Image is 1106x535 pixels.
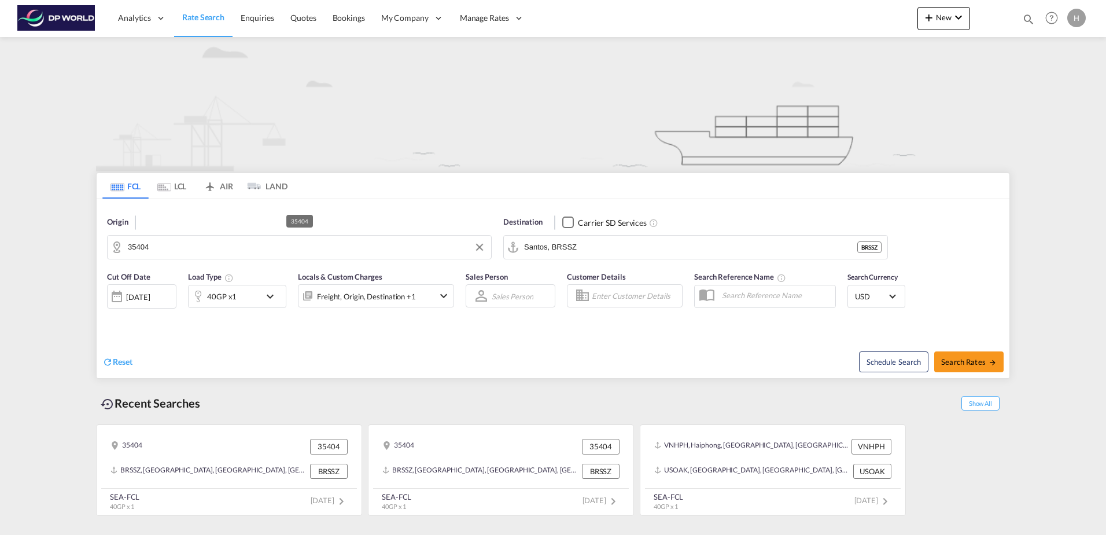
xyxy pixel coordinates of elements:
div: Carrier SD Services [578,217,647,229]
span: 40GP x 1 [654,503,678,510]
md-icon: icon-arrow-right [989,358,997,367]
span: Search Rates [941,357,997,367]
span: Search Reference Name [694,272,786,281]
md-icon: Select multiple loads to view rates [224,273,234,283]
span: Enquiries [241,13,274,23]
img: c08ca190194411f088ed0f3ba295208c.png [17,5,95,31]
button: icon-plus 400-fgNewicon-chevron-down [917,7,970,30]
span: [DATE] [311,496,348,505]
md-icon: icon-chevron-right [878,494,892,508]
span: New [922,13,965,22]
div: BRSSZ, Santos, Brazil, South America, Americas [382,464,579,479]
span: Origin [107,217,128,228]
div: BRSSZ [582,464,620,479]
md-select: Sales Person [491,288,534,305]
div: USOAK, Oakland, CA, United States, North America, Americas [654,464,850,479]
div: 35404 [582,439,620,454]
img: new-FCL.png [96,37,1010,171]
md-input-container: 35404 [108,236,491,259]
md-icon: icon-plus 400-fg [922,10,936,24]
div: Recent Searches [96,390,205,416]
md-icon: icon-chevron-right [334,494,348,508]
md-select: Select Currency: $ USDUnited States Dollar [854,288,899,305]
div: Help [1042,8,1067,29]
span: Locals & Custom Charges [298,272,382,281]
md-icon: icon-magnify [1022,13,1035,25]
div: VNHPH [851,439,891,454]
span: [DATE] [583,496,620,505]
span: Search Currency [847,273,898,281]
md-checkbox: Checkbox No Ink [562,217,647,229]
md-icon: icon-airplane [203,179,217,188]
span: Bookings [333,13,365,23]
md-tab-item: FCL [102,173,149,199]
md-icon: icon-chevron-down [952,10,965,24]
md-icon: Your search will be saved by the below given name [777,273,786,283]
span: [DATE] [854,496,892,505]
div: H [1067,9,1086,27]
md-tab-item: LAND [241,173,287,199]
div: 35404 [382,439,414,454]
md-icon: icon-chevron-down [437,289,451,303]
md-icon: Unchecked: Search for CY (Container Yard) services for all selected carriers.Checked : Search for... [649,218,658,228]
md-icon: icon-chevron-right [606,494,620,508]
span: Quotes [290,13,316,23]
input: Search by Door [128,239,485,256]
recent-search-card: VNHPH, Haiphong, [GEOGRAPHIC_DATA], [GEOGRAPHIC_DATA], [GEOGRAPHIC_DATA] VNHPHUSOAK, [GEOGRAPHIC_... [640,424,906,516]
div: Origin 35404Destination Checkbox No InkUnchecked: Search for CY (Container Yard) services for all... [97,199,1009,378]
span: Show All [961,396,1000,411]
span: 40GP x 1 [382,503,406,510]
div: [DATE] [126,292,150,302]
div: icon-refreshReset [102,356,132,369]
div: 35404 [310,439,348,454]
md-datepicker: Select [107,307,116,323]
button: Note: By default Schedule search will only considerorigin ports, destination ports and cut off da... [859,351,928,372]
input: Search Reference Name [716,287,835,304]
div: SEA-FCL [110,492,139,502]
span: Manage Rates [460,12,509,24]
input: Enter Customer Details [592,287,679,305]
span: Load Type [188,272,234,281]
md-icon: icon-chevron-down [263,290,283,303]
div: SEA-FCL [382,492,411,502]
button: Clear Input [471,239,488,256]
recent-search-card: 35404 35404BRSSZ, [GEOGRAPHIC_DATA], [GEOGRAPHIC_DATA], [GEOGRAPHIC_DATA], [GEOGRAPHIC_DATA] BRSS... [96,424,362,516]
span: Destination [503,217,543,228]
span: Cut Off Date [107,272,150,281]
button: Search Ratesicon-arrow-right [934,351,1004,372]
div: 40GP x1icon-chevron-down [188,285,286,308]
md-tab-item: LCL [149,173,195,199]
span: My Company [381,12,429,24]
md-icon: icon-backup-restore [101,397,115,411]
md-tab-item: AIR [195,173,241,199]
md-icon: icon-refresh [102,357,113,367]
div: [DATE] [107,284,176,309]
span: Rate Search [182,12,224,22]
span: USD [855,291,887,302]
div: VNHPH, Haiphong, Viet Nam, South East Asia, Asia Pacific [654,439,849,454]
div: Freight Origin Destination Factory Stuffingicon-chevron-down [298,284,454,307]
div: BRSSZ [310,464,348,479]
span: Help [1042,8,1061,28]
div: 40GP x1 [207,288,237,305]
md-pagination-wrapper: Use the left and right arrow keys to navigate between tabs [102,173,287,199]
md-input-container: Santos, BRSSZ [504,236,887,259]
span: Customer Details [567,272,625,281]
span: Analytics [118,12,151,24]
div: icon-magnify [1022,13,1035,30]
div: Freight Origin Destination Factory Stuffing [317,288,416,305]
recent-search-card: 35404 35404BRSSZ, [GEOGRAPHIC_DATA], [GEOGRAPHIC_DATA], [GEOGRAPHIC_DATA], [GEOGRAPHIC_DATA] BRSS... [368,424,634,516]
span: Reset [113,357,132,367]
input: Search by Port [524,239,857,256]
div: SEA-FCL [654,492,683,502]
span: 40GP x 1 [110,503,134,510]
div: 35404 [110,439,142,454]
span: Sales Person [466,272,508,281]
div: USOAK [853,464,891,479]
div: BRSSZ [857,241,882,253]
div: 35404 [291,215,308,228]
div: BRSSZ, Santos, Brazil, South America, Americas [110,464,307,479]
